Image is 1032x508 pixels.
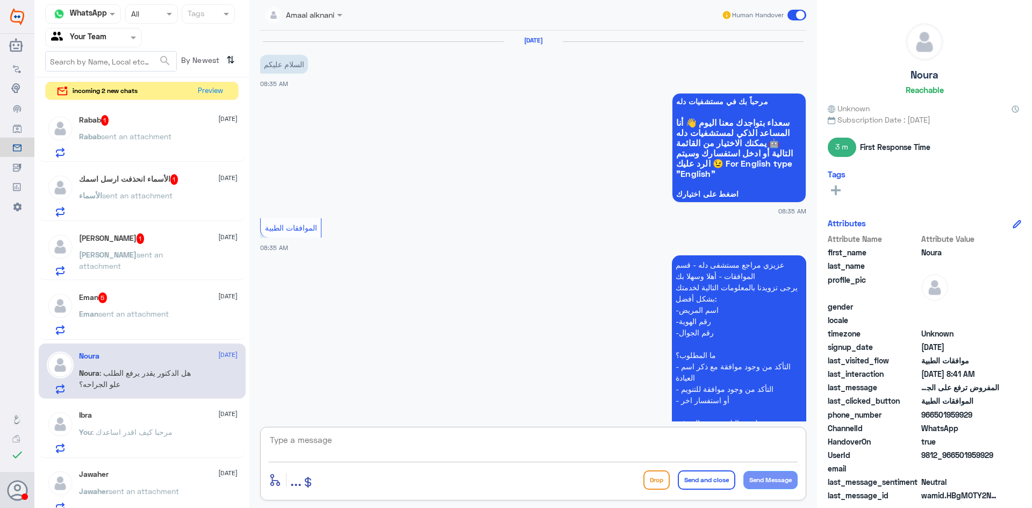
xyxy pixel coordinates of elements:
img: defaultAdmin.png [906,24,943,60]
span: signup_date [828,341,919,353]
span: : هل الدكتور يقدر يرفع الطلب علو الجراحه؟ [79,368,191,389]
span: last_visited_flow [828,355,919,366]
h5: Rabab [79,115,109,126]
span: last_message_sentiment [828,476,919,488]
img: defaultAdmin.png [47,470,74,497]
span: null [921,314,999,326]
span: You [79,427,92,437]
img: yourTeam.svg [51,30,67,46]
img: Widebot Logo [10,8,24,25]
img: defaultAdmin.png [921,274,948,301]
div: Tags [186,8,205,22]
span: سعداء بتواجدك معنا اليوم 👋 أنا المساعد الذكي لمستشفيات دله 🤖 يمكنك الاختيار من القائمة التالية أو... [676,117,802,178]
span: HandoverOn [828,436,919,447]
img: defaultAdmin.png [47,411,74,438]
span: [DATE] [218,291,238,301]
span: 08:35 AM [260,80,288,87]
button: search [159,52,171,70]
button: Avatar [7,480,27,500]
span: Attribute Name [828,233,919,245]
span: ChannelId [828,423,919,434]
h5: الأسماء انحذفت ارسل اسمك [79,174,178,185]
span: true [921,436,999,447]
span: Unknown [828,103,870,114]
img: defaultAdmin.png [47,174,74,201]
span: الموافقات الطبية [921,395,999,406]
span: [DATE] [218,173,238,183]
span: UserId [828,449,919,461]
span: 08:35 AM [260,244,288,251]
span: profile_pic [828,274,919,299]
h6: Attributes [828,218,866,228]
span: 2025-08-13T05:41:39.449Z [921,368,999,380]
span: last_message [828,382,919,393]
span: اضغط على اختيارك [676,190,802,198]
span: 2 [921,423,999,434]
span: : مرحبا كيف اقدر اساعدك [92,427,173,437]
span: sent an attachment [102,191,173,200]
button: Drop [643,470,670,490]
p: 13/8/2025, 8:35 AM [672,255,806,466]
span: email [828,463,919,474]
h5: Mohamed [79,233,145,244]
h6: Reachable [906,85,944,95]
span: الأسماء [79,191,102,200]
span: مرحباً بك في مستشفيات دله [676,97,802,106]
img: defaultAdmin.png [47,115,74,142]
span: sent an attachment [109,486,179,496]
span: timezone [828,328,919,339]
h6: [DATE] [504,37,563,44]
button: ... [290,468,302,492]
span: 08:35 AM [778,206,806,216]
span: ... [290,470,302,489]
span: موافقات الطبية [921,355,999,366]
span: incoming 2 new chats [73,86,138,96]
button: Send and close [678,470,735,490]
span: Noura [921,247,999,258]
span: phone_number [828,409,919,420]
i: check [11,448,24,461]
span: [PERSON_NAME] [79,250,137,259]
span: 1 [101,115,109,126]
span: 1 [137,233,145,244]
span: Attribute Value [921,233,999,245]
span: [DATE] [218,232,238,242]
i: ⇅ [226,51,235,69]
h5: Ibra [79,411,92,420]
h5: Jawaher [79,470,109,479]
h5: Noura [79,352,99,361]
span: gender [828,301,919,312]
span: sent an attachment [79,250,163,270]
span: null [921,463,999,474]
span: 966501959929 [921,409,999,420]
span: [DATE] [218,468,238,478]
span: 9812_966501959929 [921,449,999,461]
span: First Response Time [860,141,930,153]
span: [DATE] [218,114,238,124]
img: defaultAdmin.png [47,233,74,260]
span: 2025-08-13T05:35:07.445Z [921,341,999,353]
span: sent an attachment [98,309,169,318]
span: Unknown [921,328,999,339]
span: Noura [79,368,99,377]
img: defaultAdmin.png [47,292,74,319]
span: [DATE] [218,350,238,360]
span: المفروض ترفع على الجراحه العامه [921,382,999,393]
span: Eman [79,309,98,318]
span: last_interaction [828,368,919,380]
span: null [921,301,999,312]
h5: Eman [79,292,107,303]
span: last_message_id [828,490,919,501]
span: locale [828,314,919,326]
span: 5 [98,292,107,303]
span: By Newest [177,51,222,73]
h5: Noura [911,69,938,81]
span: Jawaher [79,486,109,496]
span: sent an attachment [101,132,171,141]
span: Subscription Date : [DATE] [828,114,1021,125]
img: defaultAdmin.png [47,352,74,378]
button: Send Message [743,471,798,489]
span: Human Handover [732,10,784,20]
span: first_name [828,247,919,258]
span: 0 [921,476,999,488]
